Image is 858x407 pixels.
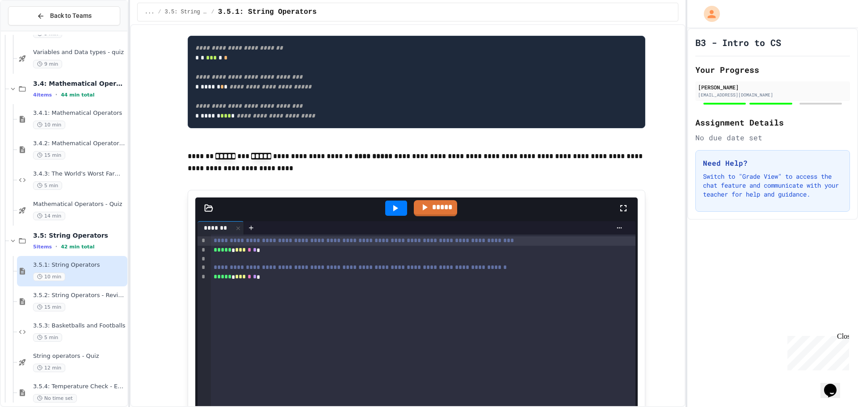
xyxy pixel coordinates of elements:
[33,121,65,129] span: 10 min
[784,332,849,370] iframe: chat widget
[33,244,52,250] span: 5 items
[33,201,126,208] span: Mathematical Operators - Quiz
[218,7,317,17] span: 3.5.1: String Operators
[55,91,57,98] span: •
[694,4,722,24] div: My Account
[145,8,155,16] span: ...
[33,170,126,178] span: 3.4.3: The World's Worst Farmers Market
[33,352,126,360] span: String operators - Quiz
[703,158,842,168] h3: Need Help?
[33,181,62,190] span: 5 min
[50,11,92,21] span: Back to Teams
[158,8,161,16] span: /
[33,273,65,281] span: 10 min
[4,4,62,57] div: Chat with us now!Close
[33,383,126,390] span: 3.5.4: Temperature Check - Exit Ticket
[61,244,94,250] span: 42 min total
[165,8,208,16] span: 3.5: String Operators
[33,231,126,239] span: 3.5: String Operators
[211,8,214,16] span: /
[820,371,849,398] iframe: chat widget
[33,80,126,88] span: 3.4: Mathematical Operators
[33,303,65,311] span: 15 min
[33,49,126,56] span: Variables and Data types - quiz
[695,132,850,143] div: No due date set
[33,140,126,147] span: 3.4.2: Mathematical Operators - Review
[8,6,120,25] button: Back to Teams
[698,83,847,91] div: [PERSON_NAME]
[695,116,850,129] h2: Assignment Details
[33,60,62,68] span: 9 min
[61,92,94,98] span: 44 min total
[695,63,850,76] h2: Your Progress
[33,151,65,159] span: 15 min
[33,394,77,403] span: No time set
[55,243,57,250] span: •
[33,333,62,342] span: 5 min
[33,322,126,330] span: 3.5.3: Basketballs and Footballs
[33,292,126,299] span: 3.5.2: String Operators - Review
[33,364,65,372] span: 12 min
[33,261,126,269] span: 3.5.1: String Operators
[33,92,52,98] span: 4 items
[33,212,65,220] span: 14 min
[698,92,847,98] div: [EMAIL_ADDRESS][DOMAIN_NAME]
[695,36,781,49] h1: B3 - Intro to CS
[33,109,126,117] span: 3.4.1: Mathematical Operators
[703,172,842,199] p: Switch to "Grade View" to access the chat feature and communicate with your teacher for help and ...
